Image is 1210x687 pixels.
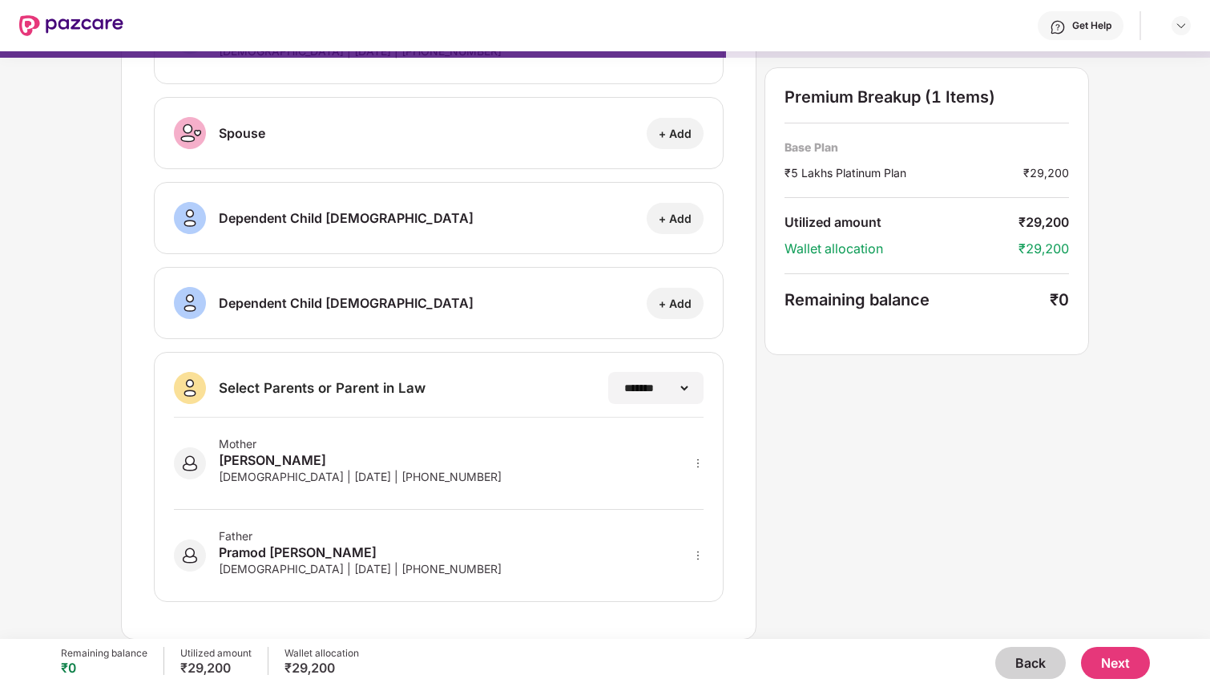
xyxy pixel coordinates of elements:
[219,543,502,562] div: Pramod [PERSON_NAME]
[659,126,692,141] div: + Add
[784,164,1023,181] div: ₹5 Lakhs Platinum Plan
[1081,647,1150,679] button: Next
[1072,19,1111,32] div: Get Help
[174,287,206,319] img: svg+xml;base64,PHN2ZyB3aWR0aD0iNDAiIGhlaWdodD0iNDAiIHZpZXdCb3g9IjAgMCA0MCA0MCIgZmlsbD0ibm9uZSIgeG...
[219,437,502,451] div: Mother
[174,117,206,149] img: svg+xml;base64,PHN2ZyB3aWR0aD0iNDAiIGhlaWdodD0iNDAiIHZpZXdCb3g9IjAgMCA0MCA0MCIgZmlsbD0ibm9uZSIgeG...
[19,15,123,36] img: New Pazcare Logo
[659,211,692,226] div: + Add
[219,529,502,543] div: Father
[61,647,147,660] div: Remaining balance
[174,447,206,479] img: svg+xml;base64,PHN2ZyB3aWR0aD0iNDAiIGhlaWdodD0iNDAiIHZpZXdCb3g9IjAgMCA0MCA0MCIgZmlsbD0ibm9uZSIgeG...
[1050,19,1066,35] img: svg+xml;base64,PHN2ZyBpZD0iSGVscC0zMngzMiIgeG1sbnM9Imh0dHA6Ly93d3cudzMub3JnLzIwMDAvc3ZnIiB3aWR0aD...
[659,296,692,311] div: + Add
[174,372,206,404] img: svg+xml;base64,PHN2ZyB3aWR0aD0iNDAiIGhlaWdodD0iNDAiIHZpZXdCb3g9IjAgMCA0MCA0MCIgZmlsbD0ibm9uZSIgeG...
[692,550,704,561] span: more
[784,139,1069,155] div: Base Plan
[784,290,1050,309] div: Remaining balance
[692,458,704,469] span: more
[219,379,426,397] div: Select Parents or Parent in Law
[1175,19,1188,32] img: svg+xml;base64,PHN2ZyBpZD0iRHJvcGRvd24tMzJ4MzIiIHhtbG5zPSJodHRwOi8vd3d3LnczLm9yZy8yMDAwL3N2ZyIgd2...
[61,660,147,676] div: ₹0
[784,240,1018,257] div: Wallet allocation
[1018,214,1069,231] div: ₹29,200
[1050,290,1069,309] div: ₹0
[174,202,206,234] img: svg+xml;base64,PHN2ZyB3aWR0aD0iNDAiIGhlaWdodD0iNDAiIHZpZXdCb3g9IjAgMCA0MCA0MCIgZmlsbD0ibm9uZSIgeG...
[219,208,474,228] div: Dependent Child [DEMOGRAPHIC_DATA]
[219,293,474,313] div: Dependent Child [DEMOGRAPHIC_DATA]
[180,647,252,660] div: Utilized amount
[784,214,1018,231] div: Utilized amount
[174,539,206,572] img: svg+xml;base64,PHN2ZyB3aWR0aD0iNDAiIGhlaWdodD0iNDAiIHZpZXdCb3g9IjAgMCA0MCA0MCIgZmlsbD0ibm9uZSIgeG...
[995,647,1066,679] button: Back
[219,470,502,483] div: [DEMOGRAPHIC_DATA] | [DATE] | [PHONE_NUMBER]
[1018,240,1069,257] div: ₹29,200
[219,562,502,576] div: [DEMOGRAPHIC_DATA] | [DATE] | [PHONE_NUMBER]
[219,451,502,470] div: [PERSON_NAME]
[284,660,359,676] div: ₹29,200
[180,660,252,676] div: ₹29,200
[284,647,359,660] div: Wallet allocation
[219,123,265,143] div: Spouse
[784,87,1069,107] div: Premium Breakup (1 Items)
[1023,164,1069,181] div: ₹29,200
